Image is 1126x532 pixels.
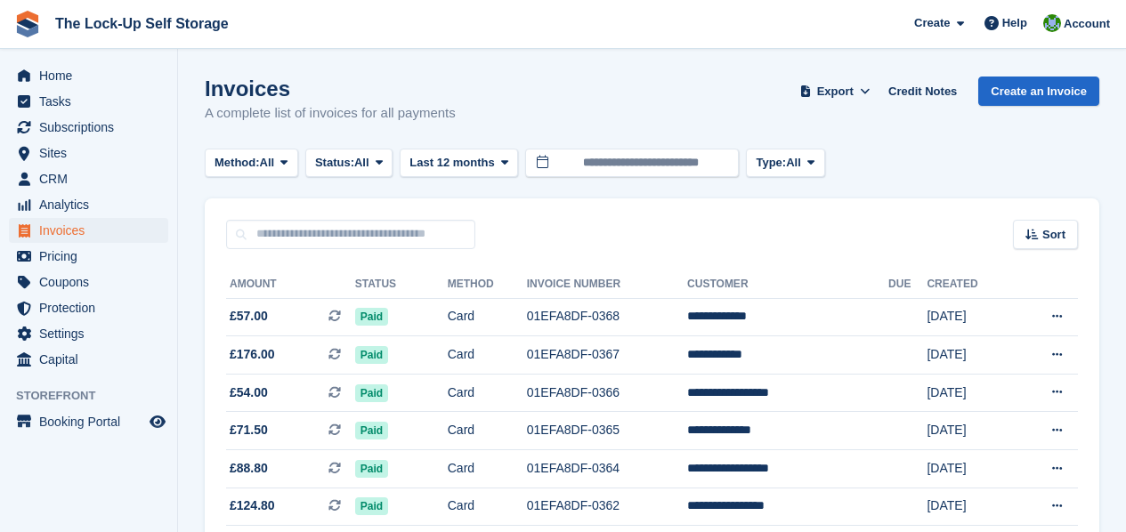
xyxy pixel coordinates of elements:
[786,154,801,172] span: All
[527,298,687,336] td: 01EFA8DF-0368
[881,77,964,106] a: Credit Notes
[978,77,1099,106] a: Create an Invoice
[756,154,786,172] span: Type:
[400,149,518,178] button: Last 12 months
[355,497,388,515] span: Paid
[39,295,146,320] span: Protection
[448,298,527,336] td: Card
[9,347,168,372] a: menu
[927,450,1014,488] td: [DATE]
[355,460,388,478] span: Paid
[16,387,177,405] span: Storefront
[205,77,456,101] h1: Invoices
[230,421,268,439] span: £71.50
[448,488,527,526] td: Card
[226,270,355,299] th: Amount
[230,383,268,402] span: £54.00
[355,384,388,402] span: Paid
[39,89,146,114] span: Tasks
[39,321,146,346] span: Settings
[746,149,824,178] button: Type: All
[355,422,388,439] span: Paid
[927,488,1014,526] td: [DATE]
[527,336,687,375] td: 01EFA8DF-0367
[796,77,874,106] button: Export
[1043,14,1061,32] img: Andrew Beer
[9,321,168,346] a: menu
[355,308,388,326] span: Paid
[9,63,168,88] a: menu
[205,103,456,124] p: A complete list of invoices for all payments
[39,270,146,294] span: Coupons
[230,459,268,478] span: £88.80
[355,346,388,364] span: Paid
[409,154,494,172] span: Last 12 months
[39,409,146,434] span: Booking Portal
[448,450,527,488] td: Card
[260,154,275,172] span: All
[230,345,275,364] span: £176.00
[9,270,168,294] a: menu
[39,141,146,165] span: Sites
[527,488,687,526] td: 01EFA8DF-0362
[914,14,950,32] span: Create
[205,149,298,178] button: Method: All
[1042,226,1065,244] span: Sort
[9,244,168,269] a: menu
[527,374,687,412] td: 01EFA8DF-0366
[9,409,168,434] a: menu
[927,298,1014,336] td: [DATE]
[927,270,1014,299] th: Created
[39,347,146,372] span: Capital
[230,496,275,515] span: £124.80
[527,412,687,450] td: 01EFA8DF-0365
[39,218,146,243] span: Invoices
[888,270,927,299] th: Due
[9,192,168,217] a: menu
[39,115,146,140] span: Subscriptions
[1064,15,1110,33] span: Account
[817,83,854,101] span: Export
[355,270,448,299] th: Status
[305,149,393,178] button: Status: All
[9,218,168,243] a: menu
[927,336,1014,375] td: [DATE]
[448,336,527,375] td: Card
[354,154,369,172] span: All
[9,166,168,191] a: menu
[315,154,354,172] span: Status:
[448,374,527,412] td: Card
[9,141,168,165] a: menu
[9,295,168,320] a: menu
[39,192,146,217] span: Analytics
[927,412,1014,450] td: [DATE]
[687,270,888,299] th: Customer
[527,270,687,299] th: Invoice Number
[39,244,146,269] span: Pricing
[215,154,260,172] span: Method:
[527,450,687,488] td: 01EFA8DF-0364
[48,9,236,38] a: The Lock-Up Self Storage
[448,412,527,450] td: Card
[14,11,41,37] img: stora-icon-8386f47178a22dfd0bd8f6a31ec36ba5ce8667c1dd55bd0f319d3a0aa187defe.svg
[147,411,168,432] a: Preview store
[39,63,146,88] span: Home
[9,115,168,140] a: menu
[9,89,168,114] a: menu
[230,307,268,326] span: £57.00
[1002,14,1027,32] span: Help
[39,166,146,191] span: CRM
[927,374,1014,412] td: [DATE]
[448,270,527,299] th: Method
